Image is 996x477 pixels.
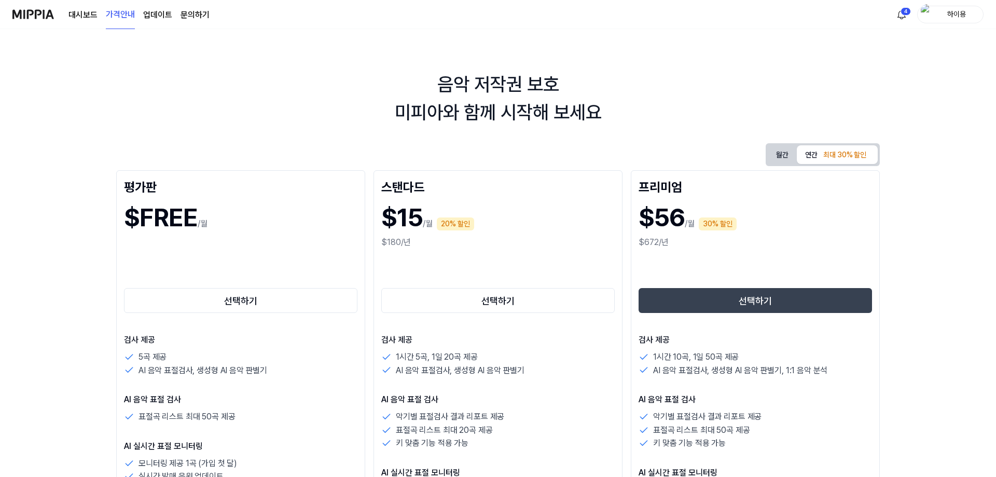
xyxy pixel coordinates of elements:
[396,364,524,377] p: AI 음악 표절검사, 생성형 AI 음악 판별기
[139,364,267,377] p: AI 음악 표절검사, 생성형 AI 음악 판별기
[139,457,237,470] p: 모니터링 제공 1곡 (가입 첫 달)
[639,286,872,315] a: 선택하기
[396,424,492,437] p: 표절곡 리스트 최대 20곡 제공
[381,178,615,195] div: 스탠다드
[797,145,878,164] button: 연간
[423,217,433,230] p: /월
[653,410,762,424] p: 악기별 표절검사 결과 리포트 제공
[653,424,750,437] p: 표절곡 리스트 최대 50곡 제공
[639,334,872,346] p: 검사 제공
[124,178,357,195] div: 평가판
[381,288,615,313] button: 선택하기
[901,7,911,16] div: 4
[639,288,872,313] button: 선택하기
[381,236,615,249] div: $180/년
[68,9,98,21] a: 대시보드
[820,147,869,163] div: 최대 30% 할인
[198,217,208,230] p: /월
[639,236,872,249] div: $672/년
[437,217,474,230] div: 20% 할인
[381,199,423,236] h1: $15
[181,9,210,21] a: 문의하기
[124,199,198,236] h1: $FREE
[396,410,504,424] p: 악기별 표절검사 결과 리포트 제공
[124,288,357,313] button: 선택하기
[124,440,357,453] p: AI 실시간 표절 모니터링
[106,1,135,29] a: 가격안내
[639,393,872,406] p: AI 음악 표절 검사
[768,145,797,165] button: 월간
[639,199,685,236] h1: $56
[396,437,468,450] p: 키 맞춤 기능 적용 가능
[917,6,984,23] button: profile하이용
[143,9,172,21] a: 업데이트
[381,286,615,315] a: 선택하기
[124,286,357,315] a: 선택하기
[685,217,695,230] p: /월
[921,4,933,25] img: profile
[699,217,737,230] div: 30% 할인
[139,350,167,364] p: 5곡 제공
[124,393,357,406] p: AI 음악 표절 검사
[381,334,615,346] p: 검사 제공
[936,8,977,20] div: 하이용
[396,350,477,364] p: 1시간 5곡, 1일 20곡 제공
[893,6,910,23] button: 알림4
[124,334,357,346] p: 검사 제공
[653,350,739,364] p: 1시간 10곡, 1일 50곡 제공
[895,8,908,21] img: 알림
[653,364,827,377] p: AI 음악 표절검사, 생성형 AI 음악 판별기, 1:1 음악 분석
[139,410,235,424] p: 표절곡 리스트 최대 50곡 제공
[381,393,615,406] p: AI 음악 표절 검사
[639,178,872,195] div: 프리미엄
[653,437,726,450] p: 키 맞춤 기능 적용 가능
